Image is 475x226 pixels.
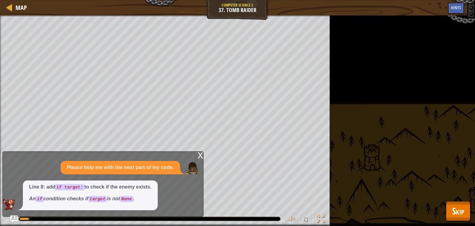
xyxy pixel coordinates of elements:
button: ♫ [301,213,311,226]
img: Player [186,162,199,174]
span: Map [15,3,27,12]
em: An condition checks if is not . [29,196,135,201]
img: AI [3,199,15,210]
button: Adjust volume [285,213,298,226]
div: x [198,152,203,158]
span: ♫ [302,214,308,224]
code: target [88,196,107,202]
span: Skip [452,205,464,217]
span: Hints [451,5,461,11]
button: Skip [446,201,470,221]
a: Map [12,3,27,12]
p: Line 8: add to check if the enemy exists. [29,184,152,191]
p: Please help me with the next part of my code. [67,164,174,171]
button: Ask AI [10,215,18,223]
code: None [120,196,133,202]
button: Toggle fullscreen [315,213,327,226]
code: if [36,196,43,202]
code: if target: [55,184,84,190]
